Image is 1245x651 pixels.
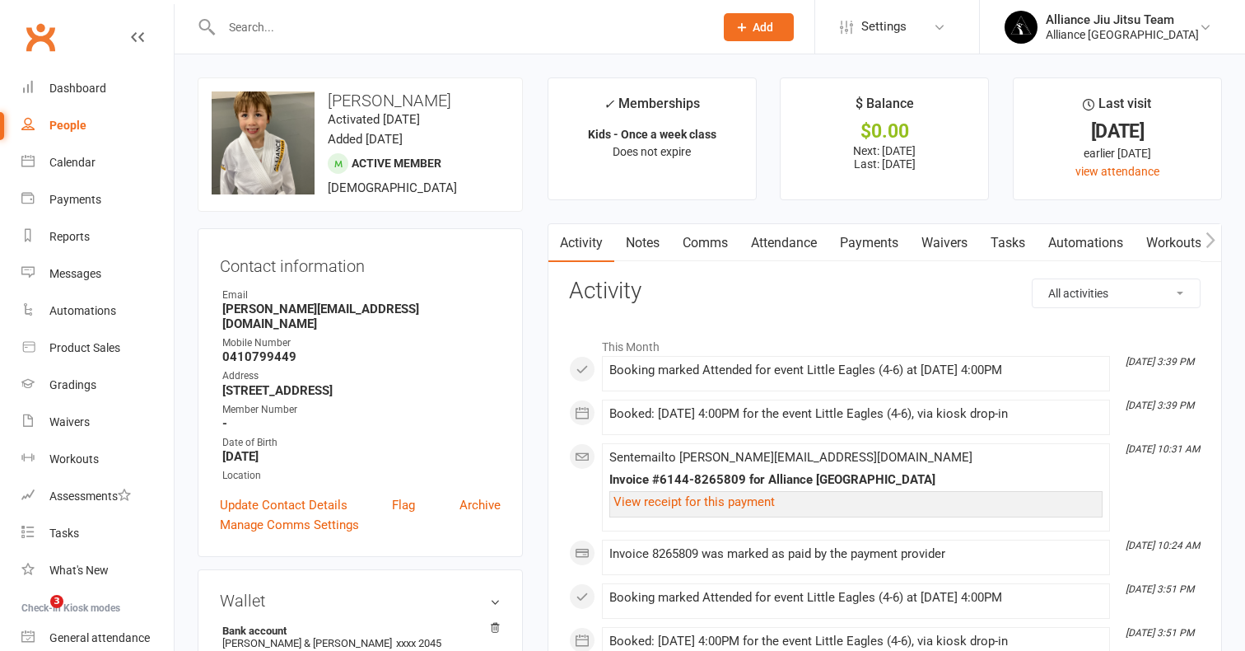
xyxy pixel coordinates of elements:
[609,547,1103,561] div: Invoice 8265809 was marked as paid by the payment provider
[222,435,501,451] div: Date of Birth
[609,591,1103,605] div: Booking marked Attended for event Little Eagles (4-6) at [DATE] 4:00PM
[609,363,1103,377] div: Booking marked Attended for event Little Eagles (4-6) at [DATE] 4:00PM
[392,495,415,515] a: Flag
[21,107,174,144] a: People
[569,330,1201,356] li: This Month
[1126,627,1194,639] i: [DATE] 3:51 PM
[220,515,359,535] a: Manage Comms Settings
[222,402,501,418] div: Member Number
[1028,144,1206,162] div: earlier [DATE]
[21,478,174,515] a: Assessments
[588,128,716,141] strong: Kids - Once a week class
[604,96,614,112] i: ✓
[222,383,501,398] strong: [STREET_ADDRESS]
[49,267,101,280] div: Messages
[1075,165,1159,178] a: view attendance
[49,119,86,132] div: People
[21,255,174,293] a: Messages
[222,302,501,331] strong: [PERSON_NAME][EMAIL_ADDRESS][DOMAIN_NAME]
[49,631,150,644] div: General attendance
[49,564,109,577] div: What's New
[16,595,56,635] iframe: Intercom live chat
[21,367,174,404] a: Gradings
[49,489,131,503] div: Assessments
[21,515,174,552] a: Tasks
[609,473,1103,487] div: Invoice #6144-8265809 for Alliance [GEOGRAPHIC_DATA]
[21,181,174,218] a: Payments
[739,224,828,262] a: Attendance
[220,251,501,275] h3: Contact information
[795,144,973,171] p: Next: [DATE] Last: [DATE]
[49,304,116,317] div: Automations
[220,495,347,515] a: Update Contact Details
[613,145,691,158] span: Does not expire
[1046,12,1199,27] div: Alliance Jiu Jitsu Team
[856,93,914,123] div: $ Balance
[49,378,96,391] div: Gradings
[49,415,90,429] div: Waivers
[1126,443,1200,455] i: [DATE] 10:31 AM
[217,16,702,39] input: Search...
[212,91,315,194] img: image1710737329.png
[1037,224,1135,262] a: Automations
[609,407,1103,421] div: Booked: [DATE] 4:00PM for the event Little Eagles (4-6), via kiosk drop-in
[1005,11,1037,44] img: thumb_image1705117588.png
[569,279,1201,304] h3: Activity
[49,230,90,243] div: Reports
[49,452,99,466] div: Workouts
[1126,583,1194,595] i: [DATE] 3:51 PM
[828,224,910,262] a: Payments
[222,625,492,637] strong: Bank account
[220,592,501,610] h3: Wallet
[21,330,174,367] a: Product Sales
[21,70,174,107] a: Dashboard
[49,193,101,206] div: Payments
[671,224,739,262] a: Comms
[328,112,420,127] time: Activated [DATE]
[21,441,174,478] a: Workouts
[49,156,96,169] div: Calendar
[21,404,174,441] a: Waivers
[910,224,979,262] a: Waivers
[609,450,972,465] span: Sent email to [PERSON_NAME][EMAIL_ADDRESS][DOMAIN_NAME]
[548,224,614,262] a: Activity
[614,224,671,262] a: Notes
[795,123,973,140] div: $0.00
[222,449,501,464] strong: [DATE]
[609,635,1103,649] div: Booked: [DATE] 4:00PM for the event Little Eagles (4-6), via kiosk drop-in
[222,416,501,431] strong: -
[222,335,501,351] div: Mobile Number
[724,13,794,41] button: Add
[1126,356,1194,368] i: [DATE] 3:39 PM
[861,8,907,45] span: Settings
[459,495,501,515] a: Archive
[753,21,773,34] span: Add
[396,637,441,649] span: xxxx 2045
[49,82,106,95] div: Dashboard
[20,16,61,58] a: Clubworx
[1046,27,1199,42] div: Alliance [GEOGRAPHIC_DATA]
[613,494,775,509] a: View receipt for this payment
[21,144,174,181] a: Calendar
[21,293,174,330] a: Automations
[328,132,403,147] time: Added [DATE]
[1135,224,1213,262] a: Workouts
[21,552,174,589] a: What's New
[1126,400,1194,411] i: [DATE] 3:39 PM
[222,468,501,484] div: Location
[1126,540,1200,551] i: [DATE] 10:24 AM
[604,93,700,124] div: Memberships
[49,341,120,354] div: Product Sales
[1083,93,1151,123] div: Last visit
[222,288,501,303] div: Email
[49,527,79,540] div: Tasks
[50,595,63,608] span: 3
[21,218,174,255] a: Reports
[352,157,441,170] span: Active member
[222,368,501,384] div: Address
[979,224,1037,262] a: Tasks
[212,91,509,110] h3: [PERSON_NAME]
[1028,123,1206,140] div: [DATE]
[328,180,457,195] span: [DEMOGRAPHIC_DATA]
[222,349,501,364] strong: 0410799449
